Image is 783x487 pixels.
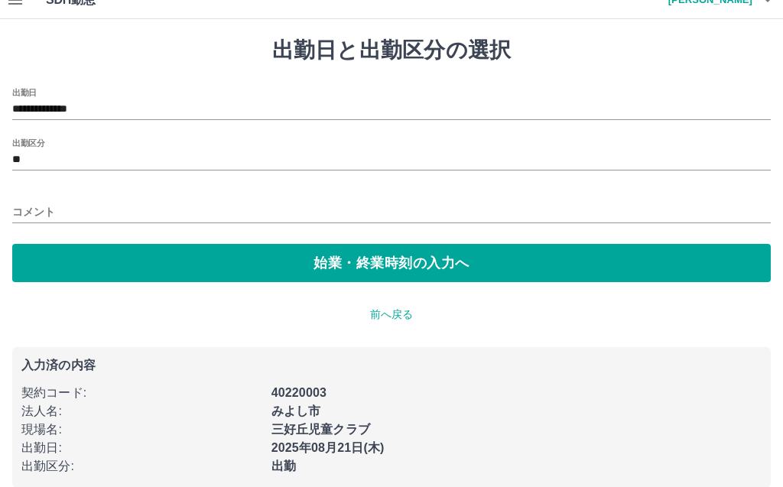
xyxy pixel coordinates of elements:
h1: 出勤日と出勤区分の選択 [12,37,771,63]
b: 40220003 [271,386,327,399]
b: 出勤 [271,459,296,472]
p: 入力済の内容 [21,359,762,372]
b: 三好丘児童クラブ [271,423,370,436]
p: 現場名 : [21,420,262,439]
label: 出勤区分 [12,137,44,148]
b: 2025年08月21日(木) [271,441,385,454]
b: みよし市 [271,404,321,417]
label: 出勤日 [12,86,37,98]
button: 始業・終業時刻の入力へ [12,244,771,282]
p: 法人名 : [21,402,262,420]
p: 出勤区分 : [21,457,262,476]
p: 契約コード : [21,384,262,402]
p: 前へ戻る [12,307,771,323]
p: 出勤日 : [21,439,262,457]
